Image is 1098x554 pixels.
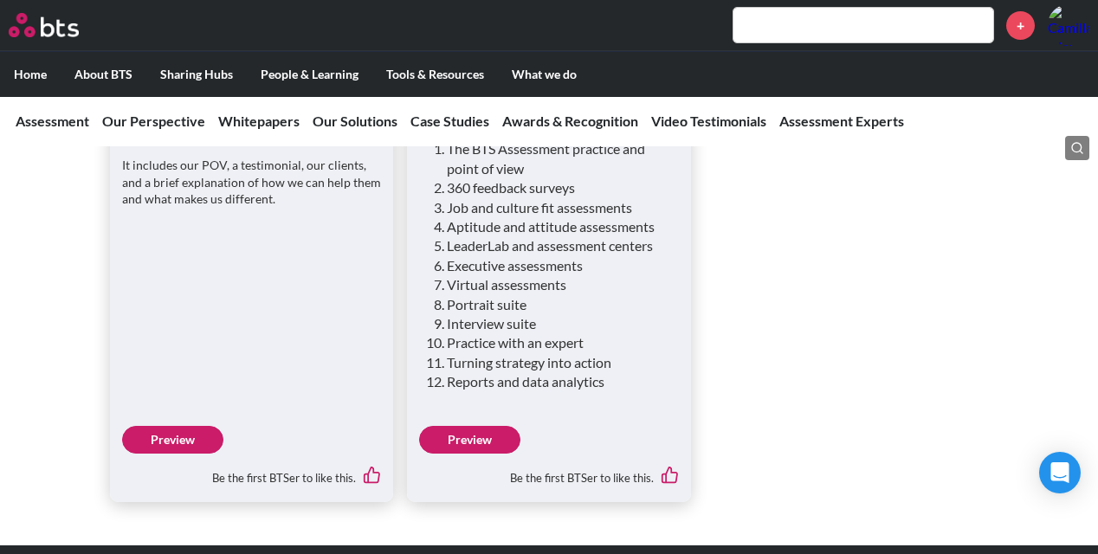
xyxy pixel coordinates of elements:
[9,13,111,37] a: Go home
[498,52,591,97] label: What we do
[447,256,664,275] li: Executive assessments
[447,139,664,178] li: The BTS Assessment practice and point of view
[102,113,205,129] a: Our Perspective
[122,426,223,454] a: Preview
[247,52,372,97] label: People & Learning
[447,236,664,255] li: LeaderLab and assessment centers
[447,314,664,333] li: Interview suite
[313,113,397,129] a: Our Solutions
[1039,452,1081,493] div: Open Intercom Messenger
[9,13,79,37] img: BTS Logo
[122,454,381,490] div: Be the first BTSer to like this.
[447,178,664,197] li: 360 feedback surveys
[122,157,381,208] p: It includes our POV, a testimonial, our clients, and a brief explanation of how we can help them ...
[447,333,664,352] li: Practice with an expert
[447,217,664,236] li: Aptitude and attitude assessments
[779,113,904,129] a: Assessment Experts
[372,52,498,97] label: Tools & Resources
[1048,4,1089,46] img: Camilla Giovagnoli
[419,426,520,454] a: Preview
[502,113,638,129] a: Awards & Recognition
[447,295,664,314] li: Portrait suite
[447,372,664,391] li: Reports and data analytics
[1006,11,1035,40] a: +
[16,113,89,129] a: Assessment
[419,454,678,490] div: Be the first BTSer to like this.
[447,198,664,217] li: Job and culture fit assessments
[447,353,664,372] li: Turning strategy into action
[447,275,664,294] li: Virtual assessments
[651,113,766,129] a: Video Testimonials
[61,52,146,97] label: About BTS
[1048,4,1089,46] a: Profile
[218,113,300,129] a: Whitepapers
[410,113,489,129] a: Case Studies
[146,52,247,97] label: Sharing Hubs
